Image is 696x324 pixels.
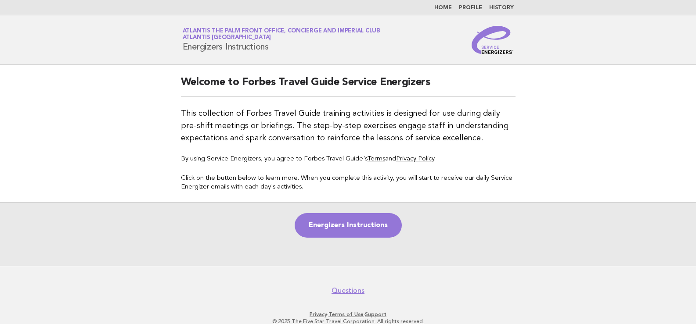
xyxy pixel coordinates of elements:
[396,156,434,162] a: Privacy Policy
[489,5,514,11] a: History
[181,155,516,164] p: By using Service Energizers, you agree to Forbes Travel Guide's and .
[368,156,385,162] a: Terms
[181,174,516,192] p: Click on the button below to learn more. When you complete this activity, you will start to recei...
[459,5,482,11] a: Profile
[434,5,452,11] a: Home
[310,311,327,317] a: Privacy
[181,107,516,144] p: This collection of Forbes Travel Guide training activities is designed for use during daily pre-s...
[472,26,514,54] img: Service Energizers
[183,28,380,40] a: Atlantis The Palm Front Office, Concierge and Imperial ClubAtlantis [GEOGRAPHIC_DATA]
[328,311,364,317] a: Terms of Use
[365,311,386,317] a: Support
[181,75,516,97] h2: Welcome to Forbes Travel Guide Service Energizers
[332,286,364,295] a: Questions
[183,28,380,51] h1: Energizers Instructions
[79,311,617,318] p: · ·
[295,213,402,238] a: Energizers Instructions
[183,35,271,41] span: Atlantis [GEOGRAPHIC_DATA]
